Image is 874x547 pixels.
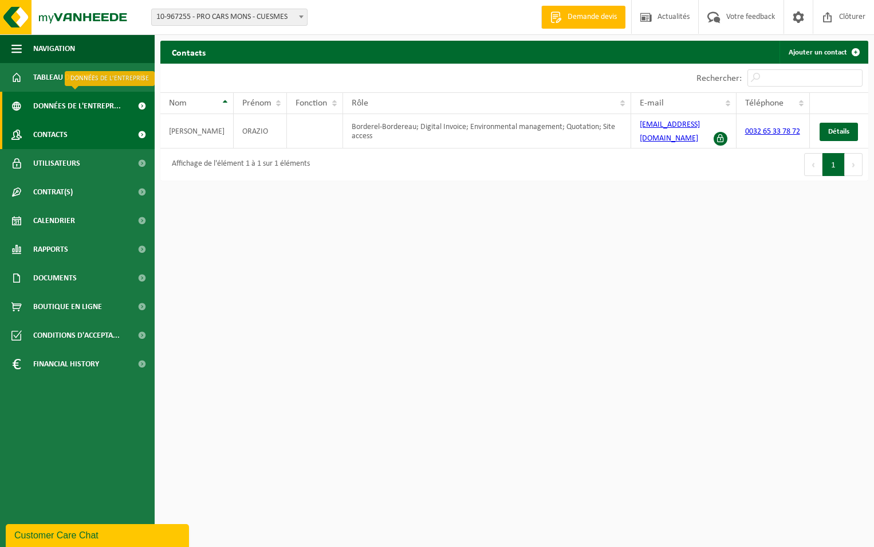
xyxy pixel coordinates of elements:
[166,154,310,175] div: Affichage de l'élément 1 à 1 sur 1 éléments
[33,350,99,378] span: Financial History
[640,120,700,143] a: [EMAIL_ADDRESS][DOMAIN_NAME]
[343,114,631,149] td: Borderel-Bordereau; Digital Invoice; Environmental management; Quotation; Site access
[33,235,68,264] span: Rapports
[822,153,845,176] button: 1
[828,128,849,135] span: Détails
[820,123,858,141] a: Détails
[779,41,867,64] a: Ajouter un contact
[33,178,73,206] span: Contrat(s)
[242,99,271,108] span: Prénom
[33,92,121,120] span: Données de l'entrepr...
[33,120,68,149] span: Contacts
[234,114,287,149] td: ORAZIO
[352,99,368,108] span: Rôle
[845,153,863,176] button: Next
[640,99,664,108] span: E-mail
[745,99,784,108] span: Téléphone
[804,153,822,176] button: Previous
[169,99,187,108] span: Nom
[6,522,191,547] iframe: chat widget
[745,127,800,136] a: 0032 65 33 78 72
[160,41,217,63] h2: Contacts
[696,74,742,83] label: Rechercher:
[152,9,307,25] span: 10-967255 - PRO CARS MONS - CUESMES
[541,6,625,29] a: Demande devis
[160,114,234,149] td: [PERSON_NAME]
[33,63,95,92] span: Tableau de bord
[33,264,77,292] span: Documents
[151,9,308,26] span: 10-967255 - PRO CARS MONS - CUESMES
[296,99,327,108] span: Fonction
[33,149,80,178] span: Utilisateurs
[33,292,102,321] span: Boutique en ligne
[33,321,120,350] span: Conditions d'accepta...
[33,34,75,63] span: Navigation
[33,206,75,235] span: Calendrier
[565,11,620,23] span: Demande devis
